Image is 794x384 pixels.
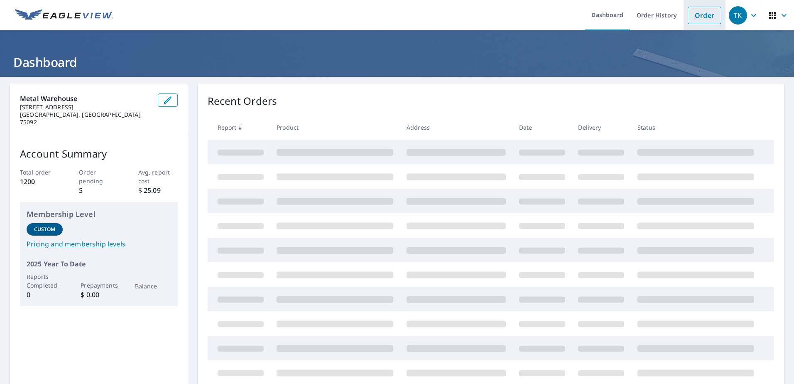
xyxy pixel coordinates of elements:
a: Pricing and membership levels [27,239,171,249]
p: Avg. report cost [138,168,178,185]
p: Metal Warehouse [20,94,151,103]
p: 0 [27,290,63,300]
p: [GEOGRAPHIC_DATA], [GEOGRAPHIC_DATA] 75092 [20,111,151,126]
p: Membership Level [27,209,171,220]
h1: Dashboard [10,54,784,71]
img: EV Logo [15,9,113,22]
p: $ 25.09 [138,185,178,195]
a: Order [688,7,721,24]
p: 5 [79,185,118,195]
p: Balance [135,282,171,290]
th: Report # [208,115,270,140]
th: Delivery [571,115,631,140]
p: Order pending [79,168,118,185]
th: Status [631,115,761,140]
p: Custom [34,226,56,233]
div: TK [729,6,747,25]
p: 2025 Year To Date [27,259,171,269]
p: 1200 [20,177,59,187]
p: Prepayments [81,281,117,290]
p: Reports Completed [27,272,63,290]
th: Address [400,115,512,140]
p: Account Summary [20,146,178,161]
p: Recent Orders [208,94,277,108]
p: [STREET_ADDRESS] [20,103,151,111]
th: Date [512,115,572,140]
th: Product [270,115,400,140]
p: Total order [20,168,59,177]
p: $ 0.00 [81,290,117,300]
